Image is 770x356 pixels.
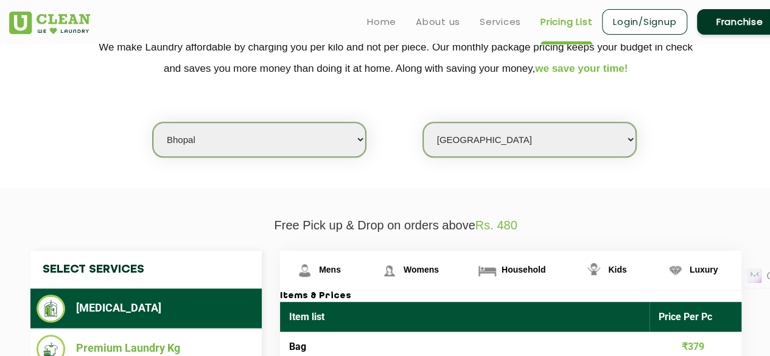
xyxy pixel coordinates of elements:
span: Womens [404,265,439,274]
th: Price Per Pc [649,302,742,332]
img: Household [477,260,498,281]
h4: Select Services [30,251,262,288]
th: Item list [280,302,649,332]
li: [MEDICAL_DATA] [37,295,256,323]
img: Kids [583,260,604,281]
img: Luxury [665,260,686,281]
h3: Items & Prices [280,291,741,302]
a: Home [367,15,396,29]
img: Mens [294,260,315,281]
span: Mens [319,265,341,274]
a: Login/Signup [602,9,687,35]
span: Luxury [690,265,718,274]
img: UClean Laundry and Dry Cleaning [9,12,90,34]
img: Dry Cleaning [37,295,65,323]
span: Kids [608,265,626,274]
span: we save your time! [535,63,628,74]
a: About us [416,15,460,29]
img: Womens [379,260,400,281]
span: Household [502,265,545,274]
a: Pricing List [541,15,592,29]
a: Services [480,15,521,29]
span: Rs. 480 [475,218,517,232]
